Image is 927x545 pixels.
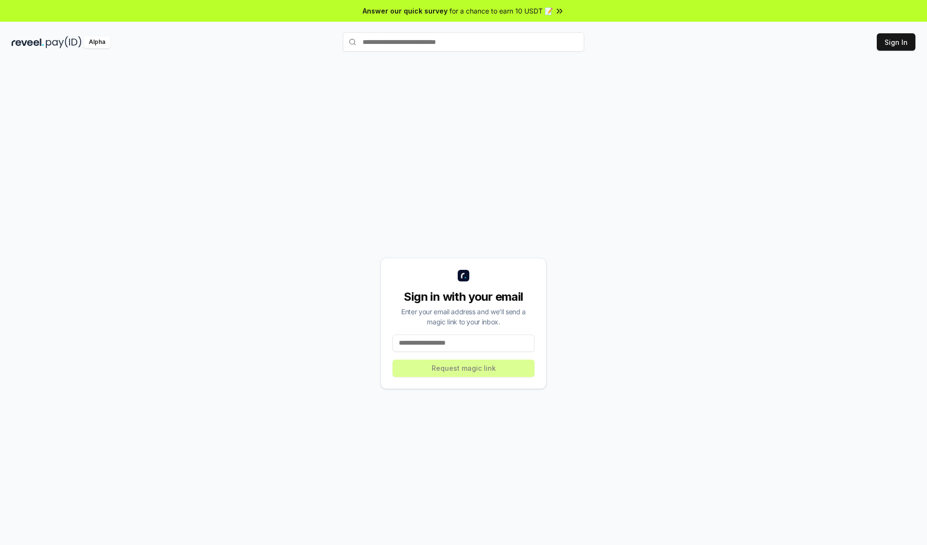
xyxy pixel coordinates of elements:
span: for a chance to earn 10 USDT 📝 [449,6,553,16]
img: logo_small [458,270,469,281]
img: pay_id [46,36,82,48]
img: reveel_dark [12,36,44,48]
button: Sign In [877,33,915,51]
div: Alpha [84,36,111,48]
span: Answer our quick survey [363,6,448,16]
div: Enter your email address and we’ll send a magic link to your inbox. [393,307,534,327]
div: Sign in with your email [393,289,534,305]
